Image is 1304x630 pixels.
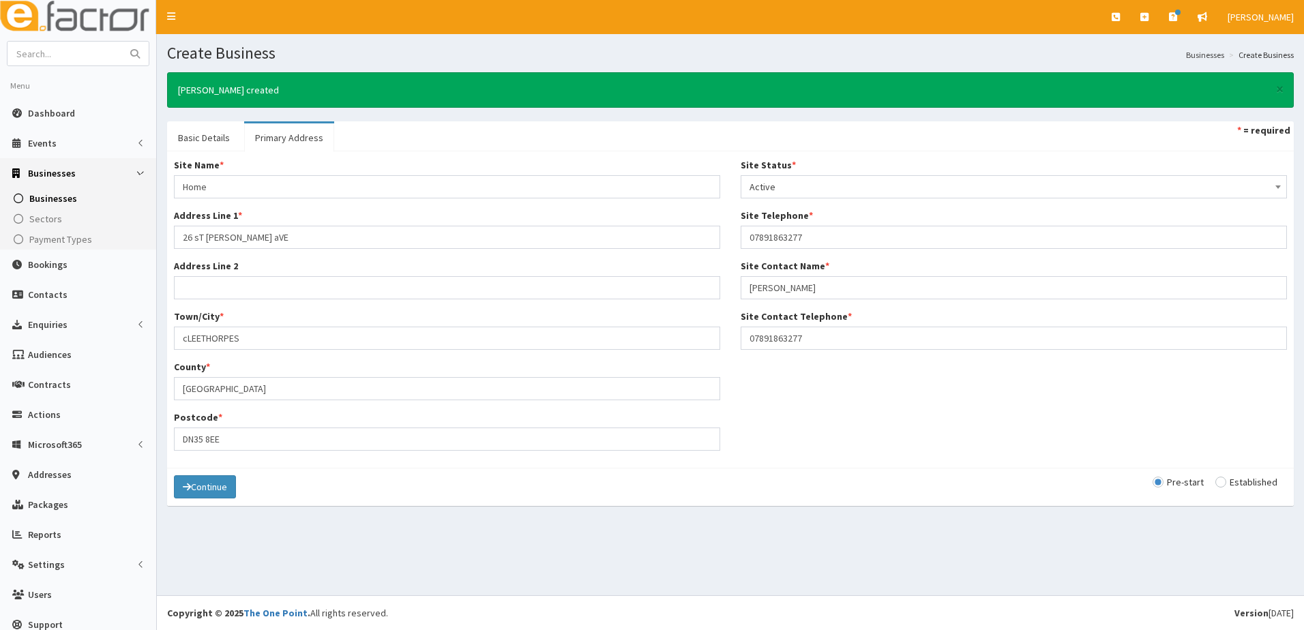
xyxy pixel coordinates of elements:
[8,42,122,65] input: Search...
[243,607,308,619] a: The One Point
[29,192,77,205] span: Businesses
[28,438,82,451] span: Microsoft365
[741,158,796,172] label: Site Status
[28,348,72,361] span: Audiences
[1234,606,1294,620] div: [DATE]
[174,360,210,374] label: County
[1228,11,1294,23] span: [PERSON_NAME]
[1226,49,1294,61] li: Create Business
[1153,477,1204,487] label: Pre-start
[167,123,241,152] a: Basic Details
[28,288,68,301] span: Contacts
[1234,607,1269,619] b: Version
[28,408,61,421] span: Actions
[28,167,76,179] span: Businesses
[3,209,156,229] a: Sectors
[28,588,52,601] span: Users
[174,259,238,273] label: Address Line 2
[29,233,92,245] span: Payment Types
[174,158,224,172] label: Site Name
[167,72,1294,108] div: [PERSON_NAME] created
[174,310,224,323] label: Town/City
[741,310,852,323] label: Site Contact Telephone
[167,607,310,619] strong: Copyright © 2025 .
[167,44,1294,62] h1: Create Business
[28,258,68,271] span: Bookings
[174,475,236,498] button: Continue
[28,468,72,481] span: Addresses
[28,107,75,119] span: Dashboard
[29,213,62,225] span: Sectors
[3,229,156,250] a: Payment Types
[1243,124,1290,136] strong: = required
[174,410,222,424] label: Postcode
[1186,49,1224,61] a: Businesses
[28,498,68,511] span: Packages
[28,137,57,149] span: Events
[741,259,829,273] label: Site Contact Name
[1215,477,1277,487] label: Established
[750,177,1278,196] span: Active
[174,209,242,222] label: Address Line 1
[741,175,1287,198] span: Active
[244,123,334,152] a: Primary Address
[1276,82,1284,96] button: ×
[3,188,156,209] a: Businesses
[741,209,813,222] label: Site Telephone
[28,558,65,571] span: Settings
[157,595,1304,630] footer: All rights reserved.
[28,378,71,391] span: Contracts
[28,528,61,541] span: Reports
[28,318,68,331] span: Enquiries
